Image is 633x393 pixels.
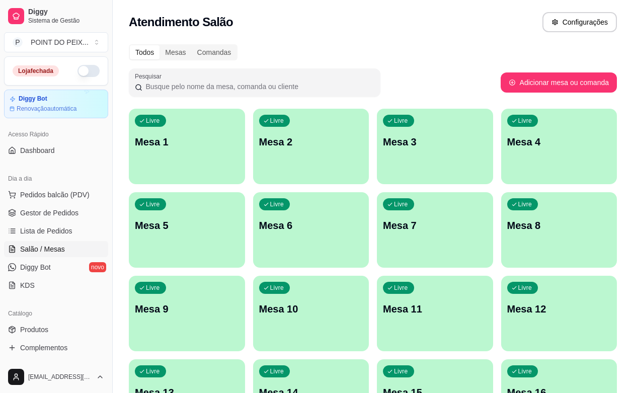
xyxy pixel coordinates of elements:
[135,72,165,81] label: Pesquisar
[19,95,47,103] article: Diggy Bot
[28,8,104,17] span: Diggy
[253,109,369,184] button: LivreMesa 2
[501,109,617,184] button: LivreMesa 4
[4,322,108,338] a: Produtos
[542,12,617,32] button: Configurações
[146,284,160,292] p: Livre
[20,145,55,155] span: Dashboard
[160,45,191,59] div: Mesas
[146,367,160,375] p: Livre
[518,117,532,125] p: Livre
[4,277,108,293] a: KDS
[135,218,239,232] p: Mesa 5
[270,117,284,125] p: Livre
[77,65,100,77] button: Alterar Status
[259,135,363,149] p: Mesa 2
[4,4,108,28] a: DiggySistema de Gestão
[4,223,108,239] a: Lista de Pedidos
[259,302,363,316] p: Mesa 10
[377,192,493,268] button: LivreMesa 7
[270,367,284,375] p: Livre
[4,241,108,257] a: Salão / Mesas
[507,218,611,232] p: Mesa 8
[4,142,108,159] a: Dashboard
[20,280,35,290] span: KDS
[129,109,245,184] button: LivreMesa 1
[4,305,108,322] div: Catálogo
[394,117,408,125] p: Livre
[501,276,617,351] button: LivreMesa 12
[129,14,233,30] h2: Atendimento Salão
[377,276,493,351] button: LivreMesa 11
[20,208,78,218] span: Gestor de Pedidos
[270,284,284,292] p: Livre
[4,259,108,275] a: Diggy Botnovo
[28,373,92,381] span: [EMAIL_ADDRESS][DOMAIN_NAME]
[130,45,160,59] div: Todos
[507,135,611,149] p: Mesa 4
[31,37,89,47] div: POINT DO PEIX ...
[13,37,23,47] span: P
[135,302,239,316] p: Mesa 9
[270,200,284,208] p: Livre
[253,276,369,351] button: LivreMesa 10
[4,32,108,52] button: Select a team
[146,117,160,125] p: Livre
[501,192,617,268] button: LivreMesa 8
[4,90,108,118] a: Diggy BotRenovaçãoautomática
[377,109,493,184] button: LivreMesa 3
[383,135,487,149] p: Mesa 3
[4,365,108,389] button: [EMAIL_ADDRESS][DOMAIN_NAME]
[518,200,532,208] p: Livre
[20,226,72,236] span: Lista de Pedidos
[394,200,408,208] p: Livre
[394,284,408,292] p: Livre
[20,325,48,335] span: Produtos
[28,17,104,25] span: Sistema de Gestão
[507,302,611,316] p: Mesa 12
[253,192,369,268] button: LivreMesa 6
[146,200,160,208] p: Livre
[4,171,108,187] div: Dia a dia
[142,82,374,92] input: Pesquisar
[129,192,245,268] button: LivreMesa 5
[4,340,108,356] a: Complementos
[518,367,532,375] p: Livre
[20,190,90,200] span: Pedidos balcão (PDV)
[518,284,532,292] p: Livre
[129,276,245,351] button: LivreMesa 9
[135,135,239,149] p: Mesa 1
[4,126,108,142] div: Acesso Rápido
[383,218,487,232] p: Mesa 7
[13,65,59,76] div: Loja fechada
[501,72,617,93] button: Adicionar mesa ou comanda
[192,45,237,59] div: Comandas
[4,187,108,203] button: Pedidos balcão (PDV)
[20,244,65,254] span: Salão / Mesas
[17,105,76,113] article: Renovação automática
[20,343,67,353] span: Complementos
[20,262,51,272] span: Diggy Bot
[383,302,487,316] p: Mesa 11
[394,367,408,375] p: Livre
[259,218,363,232] p: Mesa 6
[4,205,108,221] a: Gestor de Pedidos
